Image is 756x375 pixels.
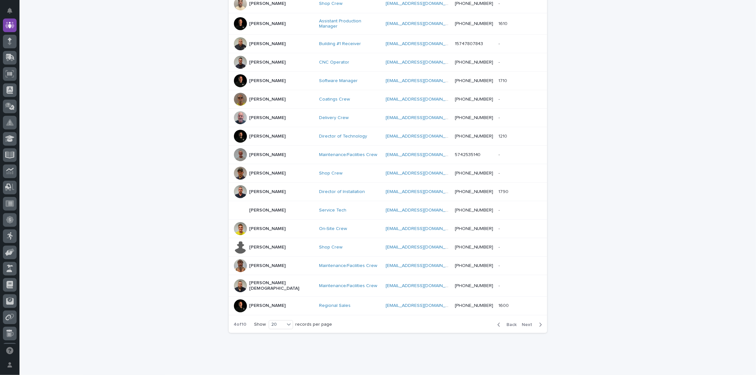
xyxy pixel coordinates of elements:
a: Director of Installation [319,189,365,195]
p: [PERSON_NAME] [250,115,286,121]
a: 15747807843 [455,42,483,46]
a: 🔗Onboarding Call [38,102,85,113]
a: [EMAIL_ADDRESS][DOMAIN_NAME] [386,79,459,83]
span: Onboarding Call [47,104,83,111]
p: [PERSON_NAME] [250,208,286,213]
a: [PHONE_NUMBER] [455,226,493,231]
p: Welcome 👋 [6,26,118,36]
p: [PERSON_NAME] [250,97,286,102]
p: 1610 [499,20,509,27]
img: 1736555164131-43832dd5-751b-4058-ba23-39d91318e5a0 [6,72,18,84]
div: We're available if you need us! [22,79,82,84]
a: Shop Crew [319,171,342,176]
span: Help Docs [13,104,35,111]
a: [PHONE_NUMBER] [455,21,493,26]
p: - [499,114,501,121]
p: - [499,225,501,232]
p: 1710 [499,77,509,84]
p: - [499,282,501,289]
a: Maintenance/Facilities Crew [319,283,377,289]
div: Start new chat [22,72,107,79]
p: [PERSON_NAME] [250,134,286,139]
p: 4 of 10 [229,317,252,333]
a: [EMAIL_ADDRESS][DOMAIN_NAME] [386,263,459,268]
p: - [499,206,501,213]
a: [PHONE_NUMBER] [455,1,493,6]
a: 5742535140 [455,152,481,157]
tr: [PERSON_NAME]CNC Operator [EMAIL_ADDRESS][DOMAIN_NAME] [PHONE_NUMBER]-- [229,53,547,72]
tr: [PERSON_NAME]Director of Installation [EMAIL_ADDRESS][DOMAIN_NAME] [PHONE_NUMBER]17901790 [229,183,547,201]
span: Back [503,322,517,327]
a: Delivery Crew [319,115,349,121]
tr: [PERSON_NAME]Regional Sales [EMAIL_ADDRESS][DOMAIN_NAME] [PHONE_NUMBER]16001600 [229,296,547,315]
a: [EMAIL_ADDRESS][DOMAIN_NAME] [386,1,459,6]
p: [PERSON_NAME] [250,152,286,158]
tr: [PERSON_NAME]Building #1 Receiver [EMAIL_ADDRESS][DOMAIN_NAME] 15747807843-- [229,35,547,53]
tr: [PERSON_NAME]Shop Crew [EMAIL_ADDRESS][DOMAIN_NAME] [PHONE_NUMBER]-- [229,164,547,183]
div: 20 [269,321,285,328]
p: - [499,243,501,250]
a: Shop Crew [319,245,342,250]
a: Maintenance/Facilities Crew [319,263,377,269]
p: [PERSON_NAME] [250,60,286,65]
button: Start new chat [110,74,118,82]
p: [PERSON_NAME] [250,303,286,308]
p: - [499,169,501,176]
p: [PERSON_NAME] [250,1,286,6]
div: 📖 [6,105,12,110]
tr: [PERSON_NAME]On-Site Crew [EMAIL_ADDRESS][DOMAIN_NAME] [PHONE_NUMBER]-- [229,220,547,238]
a: Director of Technology [319,134,367,139]
p: [PERSON_NAME] [250,21,286,27]
p: How can we help? [6,36,118,46]
p: [PERSON_NAME] [250,171,286,176]
a: [EMAIL_ADDRESS][DOMAIN_NAME] [386,60,459,65]
a: [EMAIL_ADDRESS][DOMAIN_NAME] [386,115,459,120]
a: [EMAIL_ADDRESS][DOMAIN_NAME] [386,171,459,175]
p: - [499,95,501,102]
p: records per page [296,322,332,327]
p: - [499,151,501,158]
span: Next [522,322,536,327]
a: [EMAIL_ADDRESS][DOMAIN_NAME] [386,226,459,231]
a: [PHONE_NUMBER] [455,79,493,83]
p: 1790 [499,188,510,195]
a: [PHONE_NUMBER] [455,245,493,249]
a: Coatings Crew [319,97,350,102]
p: [PERSON_NAME] [250,78,286,84]
a: Maintenance/Facilities Crew [319,152,377,158]
p: Show [254,322,266,327]
span: Pylon [65,120,79,125]
tr: [PERSON_NAME]Delivery Crew [EMAIL_ADDRESS][DOMAIN_NAME] [PHONE_NUMBER]-- [229,109,547,127]
tr: [PERSON_NAME]Director of Technology [EMAIL_ADDRESS][DOMAIN_NAME] [PHONE_NUMBER]12101210 [229,127,547,146]
a: [EMAIL_ADDRESS][DOMAIN_NAME] [386,21,459,26]
a: Software Manager [319,78,358,84]
button: Next [519,322,547,328]
a: 📖Help Docs [4,102,38,113]
p: 1600 [499,302,510,308]
a: On-Site Crew [319,226,347,232]
button: Notifications [3,4,17,18]
tr: [PERSON_NAME]Coatings Crew [EMAIL_ADDRESS][DOMAIN_NAME] [PHONE_NUMBER]-- [229,90,547,109]
p: [PERSON_NAME][DEMOGRAPHIC_DATA] [250,280,314,291]
p: [PERSON_NAME] [250,245,286,250]
a: [EMAIL_ADDRESS][DOMAIN_NAME] [386,284,459,288]
a: Building #1 Receiver [319,41,361,47]
a: [PHONE_NUMBER] [455,284,493,288]
tr: [PERSON_NAME]Software Manager [EMAIL_ADDRESS][DOMAIN_NAME] [PHONE_NUMBER]17101710 [229,72,547,90]
a: [PHONE_NUMBER] [455,115,493,120]
a: Powered byPylon [46,120,79,125]
tr: [PERSON_NAME]Assistant Production Manager [EMAIL_ADDRESS][DOMAIN_NAME] [PHONE_NUMBER]16101610 [229,13,547,35]
p: - [499,58,501,65]
a: [EMAIL_ADDRESS][DOMAIN_NAME] [386,189,459,194]
p: [PERSON_NAME] [250,226,286,232]
a: [PHONE_NUMBER] [455,171,493,175]
a: [EMAIL_ADDRESS][DOMAIN_NAME] [386,134,459,139]
a: Regional Sales [319,303,351,308]
a: [PHONE_NUMBER] [455,208,493,212]
a: CNC Operator [319,60,349,65]
a: [PHONE_NUMBER] [455,263,493,268]
p: - [499,40,501,47]
a: [EMAIL_ADDRESS][DOMAIN_NAME] [386,245,459,249]
img: Stacker [6,6,19,19]
a: [PHONE_NUMBER] [455,189,493,194]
